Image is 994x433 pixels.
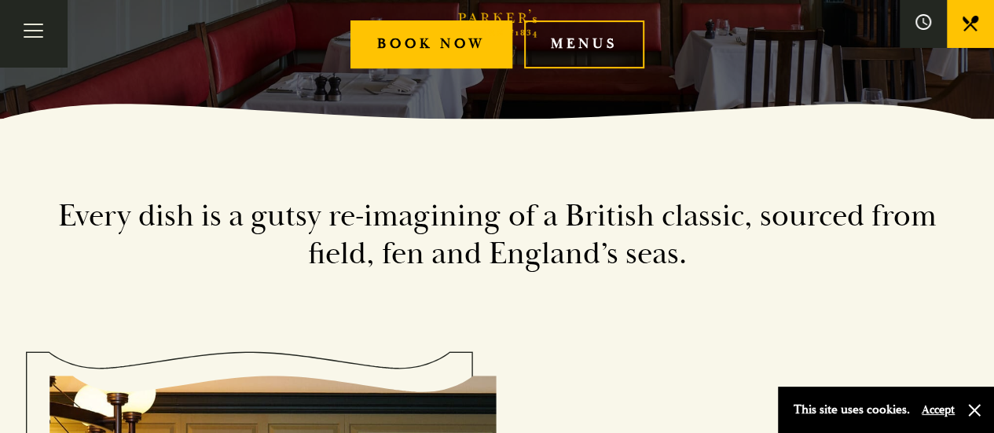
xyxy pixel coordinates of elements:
button: Accept [922,402,955,417]
a: Menus [524,20,644,68]
p: This site uses cookies. [794,398,910,421]
a: Book Now [350,20,512,68]
button: Close and accept [966,402,982,418]
h2: Every dish is a gutsy re-imagining of a British classic, sourced from field, fen and England’s seas. [50,197,945,273]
